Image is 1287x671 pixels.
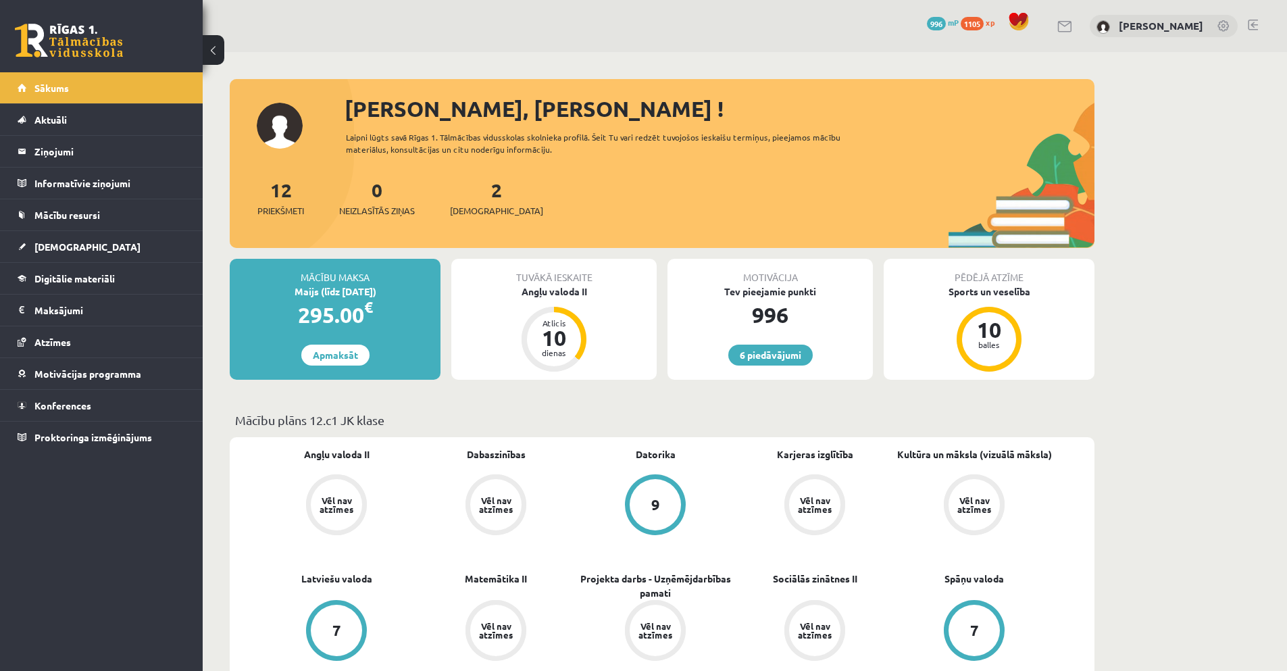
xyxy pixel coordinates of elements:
[884,284,1094,374] a: Sports un veselība 10 balles
[735,600,894,664] a: Vēl nav atzīmes
[451,284,657,374] a: Angļu valoda II Atlicis 10 dienas
[257,204,304,218] span: Priekšmeti
[451,284,657,299] div: Angļu valoda II
[304,447,370,462] a: Angļu valoda II
[18,390,186,421] a: Konferences
[955,496,993,514] div: Vēl nav atzīmes
[34,431,152,443] span: Proktoringa izmēģinājums
[1119,19,1203,32] a: [PERSON_NAME]
[235,411,1089,429] p: Mācību plāns 12.c1 JK klase
[18,168,186,199] a: Informatīvie ziņojumi
[34,168,186,199] legend: Informatīvie ziņojumi
[34,368,141,380] span: Motivācijas programma
[34,209,100,221] span: Mācību resursi
[301,345,370,366] a: Apmaksāt
[18,358,186,389] a: Motivācijas programma
[884,284,1094,299] div: Sports un veselība
[18,422,186,453] a: Proktoringa izmēģinājums
[18,231,186,262] a: [DEMOGRAPHIC_DATA]
[773,572,857,586] a: Sociālās zinātnes II
[34,114,67,126] span: Aktuāli
[339,204,415,218] span: Neizlasītās ziņas
[18,295,186,326] a: Maksājumi
[318,496,355,514] div: Vēl nav atzīmes
[34,82,69,94] span: Sākums
[961,17,984,30] span: 1105
[534,327,574,349] div: 10
[969,319,1009,341] div: 10
[34,272,115,284] span: Digitālie materiāli
[18,326,186,357] a: Atzīmes
[257,474,416,538] a: Vēl nav atzīmes
[777,447,853,462] a: Karjeras izglītība
[34,295,186,326] legend: Maksājumi
[477,622,515,639] div: Vēl nav atzīmes
[796,496,834,514] div: Vēl nav atzīmes
[230,299,440,331] div: 295.00
[651,497,660,512] div: 9
[257,178,304,218] a: 12Priekšmeti
[18,136,186,167] a: Ziņojumi
[332,623,341,638] div: 7
[576,600,735,664] a: Vēl nav atzīmes
[34,136,186,167] legend: Ziņojumi
[897,447,1052,462] a: Kultūra un māksla (vizuālā māksla)
[18,263,186,294] a: Digitālie materiāli
[961,17,1001,28] a: 1105 xp
[636,447,676,462] a: Datorika
[728,345,813,366] a: 6 piedāvājumi
[345,93,1094,125] div: [PERSON_NAME], [PERSON_NAME] !
[230,259,440,284] div: Mācību maksa
[927,17,959,28] a: 996 mP
[416,600,576,664] a: Vēl nav atzīmes
[986,17,994,28] span: xp
[576,572,735,600] a: Projekta darbs - Uzņēmējdarbības pamati
[18,104,186,135] a: Aktuāli
[970,623,979,638] div: 7
[15,24,123,57] a: Rīgas 1. Tālmācības vidusskola
[796,622,834,639] div: Vēl nav atzīmes
[34,241,141,253] span: [DEMOGRAPHIC_DATA]
[894,600,1054,664] a: 7
[636,622,674,639] div: Vēl nav atzīmes
[467,447,526,462] a: Dabaszinības
[884,259,1094,284] div: Pēdējā atzīme
[339,178,415,218] a: 0Neizlasītās ziņas
[667,259,873,284] div: Motivācija
[948,17,959,28] span: mP
[34,399,91,412] span: Konferences
[18,72,186,103] a: Sākums
[667,299,873,331] div: 996
[969,341,1009,349] div: balles
[534,349,574,357] div: dienas
[576,474,735,538] a: 9
[450,204,543,218] span: [DEMOGRAPHIC_DATA]
[534,319,574,327] div: Atlicis
[257,600,416,664] a: 7
[301,572,372,586] a: Latviešu valoda
[451,259,657,284] div: Tuvākā ieskaite
[18,199,186,230] a: Mācību resursi
[465,572,527,586] a: Matemātika II
[735,474,894,538] a: Vēl nav atzīmes
[944,572,1004,586] a: Spāņu valoda
[667,284,873,299] div: Tev pieejamie punkti
[230,284,440,299] div: Maijs (līdz [DATE])
[364,297,373,317] span: €
[416,474,576,538] a: Vēl nav atzīmes
[894,474,1054,538] a: Vēl nav atzīmes
[477,496,515,514] div: Vēl nav atzīmes
[34,336,71,348] span: Atzīmes
[450,178,543,218] a: 2[DEMOGRAPHIC_DATA]
[346,131,865,155] div: Laipni lūgts savā Rīgas 1. Tālmācības vidusskolas skolnieka profilā. Šeit Tu vari redzēt tuvojošo...
[1096,20,1110,34] img: Loreta Krūmiņa
[927,17,946,30] span: 996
